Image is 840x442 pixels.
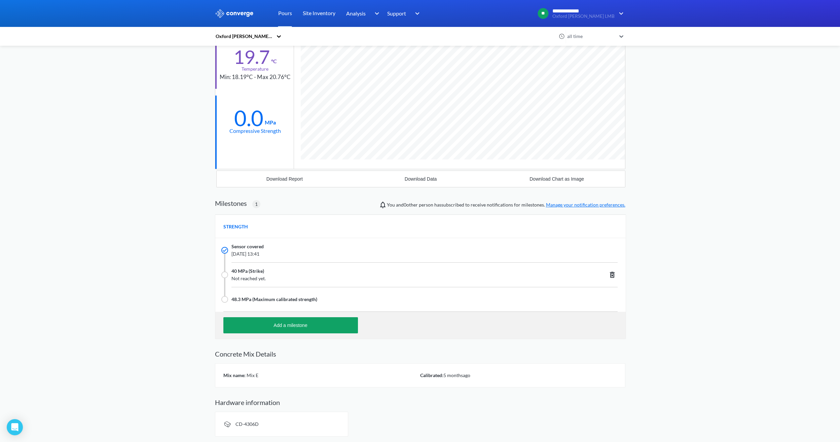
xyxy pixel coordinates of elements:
h2: Milestones [215,199,247,207]
div: Download Chart as Image [529,176,584,182]
a: Manage your notification preferences. [546,202,625,208]
div: Oxford [PERSON_NAME] LMB [215,33,273,40]
span: You and person has subscribed to receive notifications for milestones. [387,201,625,209]
span: Oxford [PERSON_NAME] LMB [552,14,615,19]
span: CD-4306D [235,421,259,427]
div: all time [565,33,616,40]
h2: Hardware information [215,398,625,406]
img: notifications-icon.svg [379,201,387,209]
span: Support [387,9,406,17]
span: 40 MPa (Strike) [231,267,264,275]
button: Add a milestone [223,317,358,333]
img: downArrow.svg [615,9,625,17]
button: Download Report [217,171,353,187]
div: Open Intercom Messenger [7,419,23,435]
span: STRENGTH [223,223,248,230]
span: 1 [255,200,258,208]
span: Analysis [346,9,366,17]
div: 19.7 [233,48,270,65]
div: Temperature [242,65,268,73]
div: 0.0 [234,110,263,126]
div: Download Data [405,176,437,182]
img: downArrow.svg [370,9,381,17]
span: Sensor covered [231,243,264,250]
span: 48.3 MPa (Maximum calibrated strength) [231,296,317,303]
span: Mix E [246,372,258,378]
span: 5 months ago [443,372,470,378]
img: downArrow.svg [411,9,422,17]
img: logo_ewhite.svg [215,9,254,18]
button: Download Chart as Image [489,171,625,187]
div: Download Report [266,176,303,182]
img: icon-clock.svg [559,33,565,39]
button: Download Data [353,171,489,187]
h2: Concrete Mix Details [215,350,625,358]
div: Compressive Strength [229,126,281,135]
span: Mix name: [223,372,246,378]
img: signal-icon.svg [223,420,231,428]
span: 0 other [404,202,418,208]
div: Min: 18.19°C - Max 20.76°C [220,73,291,82]
span: [DATE] 13:41 [231,250,536,258]
span: Not reached yet. [231,275,536,282]
span: Calibrated: [420,372,443,378]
